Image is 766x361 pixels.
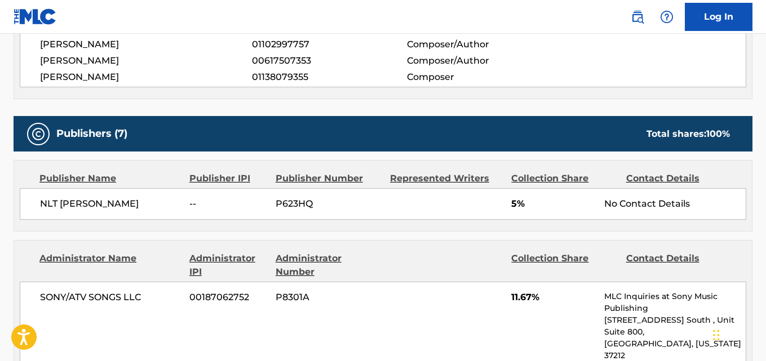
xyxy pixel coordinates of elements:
div: Administrator IPI [189,252,267,279]
div: Publisher IPI [189,172,267,185]
span: Composer/Author [407,54,548,68]
div: Represented Writers [390,172,503,185]
span: NLT [PERSON_NAME] [40,197,181,211]
div: Publisher Number [276,172,382,185]
span: 01138079355 [252,70,407,84]
span: SONY/ATV SONGS LLC [40,291,181,304]
span: 100 % [706,128,730,139]
a: Log In [685,3,752,31]
span: 00617507353 [252,54,407,68]
p: MLC Inquiries at Sony Music Publishing [604,291,746,314]
span: P623HQ [276,197,382,211]
div: Collection Share [511,172,617,185]
span: 01102997757 [252,38,407,51]
a: Public Search [626,6,649,28]
iframe: Chat Widget [710,307,766,361]
span: [PERSON_NAME] [40,70,252,84]
h5: Publishers (7) [56,127,127,140]
span: 5% [511,197,596,211]
span: [PERSON_NAME] [40,38,252,51]
div: Drag [713,318,720,352]
span: -- [189,197,267,211]
span: Composer [407,70,548,84]
div: Contact Details [626,172,732,185]
span: [PERSON_NAME] [40,54,252,68]
div: Contact Details [626,252,732,279]
img: help [660,10,674,24]
img: MLC Logo [14,8,57,25]
p: [STREET_ADDRESS] South , Unit Suite 800, [604,314,746,338]
div: Administrator Name [39,252,181,279]
span: P8301A [276,291,382,304]
div: Total shares: [647,127,730,141]
span: 00187062752 [189,291,267,304]
img: Publishers [32,127,45,141]
div: Collection Share [511,252,617,279]
div: Publisher Name [39,172,181,185]
div: No Contact Details [604,197,746,211]
span: Composer/Author [407,38,548,51]
div: Help [656,6,678,28]
span: 11.67% [511,291,596,304]
div: Administrator Number [276,252,382,279]
img: search [631,10,644,24]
